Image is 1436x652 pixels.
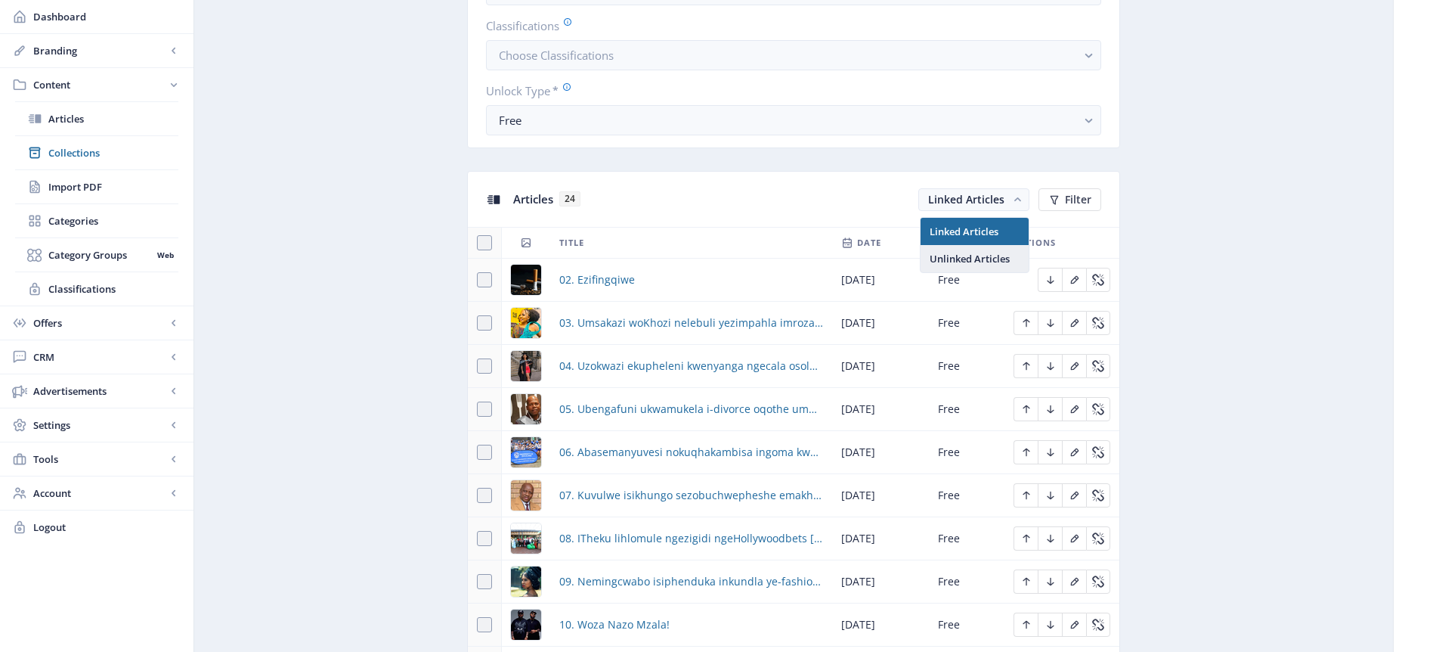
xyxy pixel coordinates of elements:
a: Edit page [1086,573,1110,588]
a: Edit page [1038,358,1062,372]
img: 371b6f7b-4cf0-41b1-a1b5-e67ecfcaf87e.png [511,480,541,511]
td: [DATE] [832,474,929,517]
td: Free [929,431,1004,474]
span: Content [33,77,166,92]
a: Edit page [1062,358,1086,372]
a: Edit page [1038,315,1062,329]
td: [DATE] [832,431,929,474]
img: 7eca1d72-6fff-46ef-9a41-33ba93bc926c.png [511,394,541,424]
a: Edit page [1086,530,1110,545]
button: Filter [1038,188,1101,211]
a: 02. Ezifingqiwe [559,271,635,289]
button: Free [486,105,1101,135]
a: Edit page [1038,530,1062,545]
a: Edit page [1014,530,1038,545]
span: Categories [48,213,178,228]
a: Edit page [1062,315,1086,329]
a: Edit page [1062,530,1086,545]
span: 24 [559,191,580,206]
span: Dashboard [33,9,181,24]
div: Free [499,111,1076,129]
a: Classifications [15,272,178,306]
a: Import PDF [15,170,178,203]
button: Choose Classifications [486,40,1101,70]
a: Edit page [1014,573,1038,588]
button: Linked Articles [918,188,1029,211]
td: [DATE] [832,560,929,604]
label: Classifications [486,17,1089,34]
nb-option: Linked Articles [921,218,1029,245]
td: Free [929,345,1004,388]
label: Unlock Type [486,82,1089,99]
nb-badge: Web [152,247,178,262]
td: [DATE] [832,259,929,302]
span: Offers [33,315,166,331]
img: fbbc8a50-e30f-433a-b6c2-b58e5eb8201b.png [511,351,541,381]
a: 05. Ubengafuni ukwamukela i-divorce oqothe umndeni [559,400,823,418]
td: Free [929,302,1004,345]
img: 864889f9-bcf6-4de6-a391-00e91c9def21.png [511,523,541,554]
a: Edit page [1086,401,1110,415]
span: Filter [1065,194,1091,206]
td: Free [929,517,1004,560]
a: 03. Umsakazi woKhozi nelebuli yezimpahla imroza Ree [559,314,823,332]
span: Date [857,234,881,252]
nb-option: Unlinked Articles [921,245,1029,272]
span: Collections [48,145,178,160]
a: Categories [15,204,178,238]
td: [DATE] [832,345,929,388]
span: Advertisements [33,383,166,399]
span: Linked Articles [928,192,1004,206]
a: Edit page [1038,573,1062,588]
img: e9260e46-943f-41ee-86a3-fa86fa4f11bf.png [511,567,541,597]
span: Logout [33,520,181,535]
a: 04. Uzokwazi ekupheleni kwenyanga ngecala osolwa ngokubulala owesifazane ayengumphathi wakhe [559,357,823,375]
span: Account [33,486,166,501]
a: Edit page [1062,444,1086,458]
a: Edit page [1062,573,1086,588]
a: 08. ITheku lihlomule ngezigidi ngeHollywoodbets [GEOGRAPHIC_DATA] July [559,529,823,548]
span: Title [559,234,584,252]
a: Edit page [1014,487,1038,501]
span: Classifications [48,281,178,297]
td: [DATE] [832,517,929,560]
span: Actions [1014,234,1056,252]
span: Tools [33,452,166,467]
a: 06. Abasemanyuvesi nokuqhakambisa ingoma kwezemfundo [559,443,823,461]
a: Edit page [1038,272,1062,286]
img: 52821b48-e39f-43b7-a935-b890e39ff6bc.png [511,437,541,467]
td: Free [929,259,1004,302]
a: Collections [15,136,178,169]
span: Branding [33,43,166,58]
a: Edit page [1062,272,1086,286]
a: Edit page [1038,401,1062,415]
img: 6320828f-e387-4823-8429-1146711c75e1.png [511,308,541,338]
a: Edit page [1086,358,1110,372]
a: Edit page [1014,358,1038,372]
a: Category GroupsWeb [15,238,178,272]
td: [DATE] [832,302,929,345]
a: Edit page [1086,444,1110,458]
a: Edit page [1062,401,1086,415]
a: Edit page [1086,315,1110,329]
td: Free [929,474,1004,517]
a: Edit page [1062,487,1086,501]
span: Import PDF [48,179,178,194]
span: Settings [33,418,166,433]
td: Free [929,388,1004,431]
span: CRM [33,349,166,365]
a: 09. Nemingcwabo isiphenduka inkundla ye-fashion statement [559,573,823,591]
a: Edit page [1014,315,1038,329]
a: Edit page [1014,444,1038,458]
a: Edit page [1014,401,1038,415]
img: 54c15914-51dd-4639-99bc-c8c7faeed6f1.png [511,265,541,295]
a: Edit page [1086,272,1110,286]
span: Articles [513,191,553,206]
